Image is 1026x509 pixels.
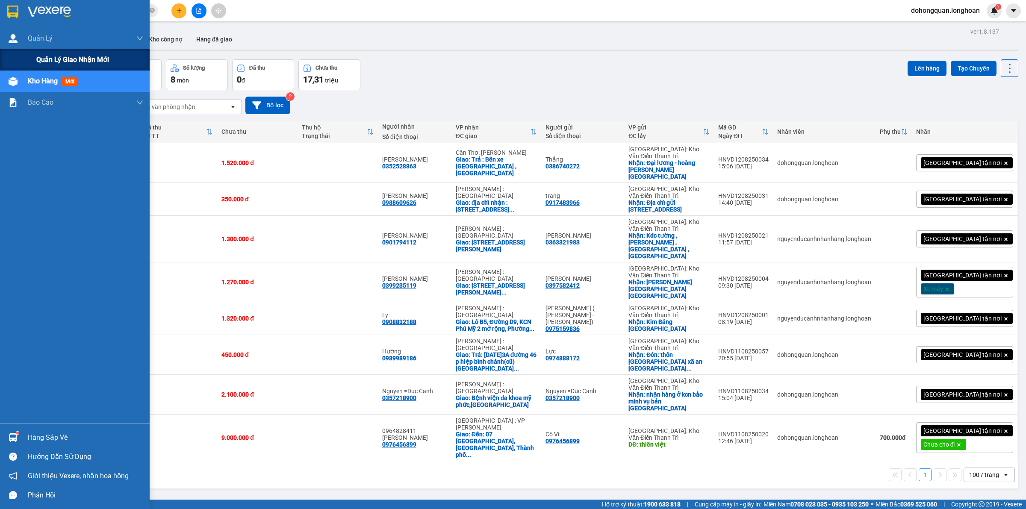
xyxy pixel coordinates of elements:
[995,4,1001,10] sup: 1
[466,451,471,458] span: ...
[880,434,906,441] strong: 700.000 đ
[382,163,416,170] div: 0352528863
[687,365,692,372] span: ...
[382,239,416,246] div: 0901794112
[718,438,769,444] div: 12:46 [DATE]
[249,65,265,71] div: Đã thu
[628,441,709,448] div: DĐ: thiên việt
[628,124,702,131] div: VP gửi
[545,199,580,206] div: 0917483966
[718,312,769,318] div: HNVD1208250001
[1010,7,1017,15] span: caret-down
[28,97,53,108] span: Báo cáo
[628,305,709,318] div: [GEOGRAPHIC_DATA]: Kho Văn Điển Thanh Trì
[718,132,762,139] div: Ngày ĐH
[923,315,1002,322] span: [GEOGRAPHIC_DATA] tận nơi
[644,501,681,508] strong: 1900 633 818
[951,61,997,76] button: Tạo Chuyến
[1006,3,1021,18] button: caret-down
[545,348,620,355] div: Lực
[777,391,871,398] div: dohongquan.longhoan
[545,431,620,438] div: Cô Vi
[501,289,507,296] span: ...
[777,279,871,285] div: nguyenducanhnhanhang.longhoan
[16,432,19,434] sup: 1
[232,59,294,90] button: Đã thu0đ
[923,195,1002,203] span: [GEOGRAPHIC_DATA] tận nơi
[221,235,293,242] div: 1.300.000 đ
[456,185,537,199] div: [PERSON_NAME] : [GEOGRAPHIC_DATA]
[302,132,367,139] div: Trạng thái
[139,121,217,143] th: Toggle SortBy
[628,427,709,441] div: [GEOGRAPHIC_DATA]: Kho Văn Điển Thanh Trì
[718,232,769,239] div: HNVD1208250021
[969,471,999,479] div: 100 / trang
[456,381,537,394] div: [PERSON_NAME] : [GEOGRAPHIC_DATA]
[916,128,1013,135] div: Nhãn
[777,434,871,441] div: dohongquan.longhoan
[9,433,18,442] img: warehouse-icon
[456,124,530,131] div: VP nhận
[923,441,955,448] span: Chưa cho đi
[545,239,580,246] div: 0363321983
[221,351,293,358] div: 450.000 đ
[298,59,360,90] button: Chưa thu17,31 triệu
[382,275,447,282] div: Vũ Chu Hải Đăng
[695,500,761,509] span: Cung cấp máy in - giấy in:
[9,491,17,499] span: message
[456,239,537,253] div: Giao: 13c trần phú ,phường 4 , quận 5 , tphcm
[545,305,620,325] div: Trần Thị Nguyên Ly ( Judy Chen - 陈原璃)
[136,35,143,42] span: down
[628,159,709,180] div: Nhận: Đại lương - hoàng diệu - gia Lộc - Hải dương
[28,77,58,85] span: Kho hàng
[286,92,295,101] sup: 2
[456,225,537,239] div: [PERSON_NAME] : [GEOGRAPHIC_DATA]
[28,450,143,463] div: Hướng dẫn sử dụng
[382,388,447,394] div: Nguyen =Duc Canh
[545,282,580,289] div: 0397582412
[764,500,869,509] span: Miền Nam
[628,132,702,139] div: ĐC lấy
[382,156,447,163] div: hoàng thuận
[456,394,537,408] div: Giao: Bệnh viện đa khoa mỹ phức,bến cát bình dương
[382,427,447,441] div: 0964828411 Anh Hưng
[221,159,293,166] div: 1.520.000 đ
[545,192,620,199] div: trang
[456,282,537,296] div: Giao: 75/84E Đường Trần Văn Đang Phường 9 Quận 3 Tp HCM
[923,351,1002,359] span: [GEOGRAPHIC_DATA] tận nơi
[150,8,155,13] span: close-circle
[28,471,129,481] span: Giới thiệu Vexere, nhận hoa hồng
[382,133,447,140] div: Số điện thoại
[628,265,709,279] div: [GEOGRAPHIC_DATA]: Kho Văn Điển Thanh Trì
[382,232,447,239] div: Lãnh Hồ
[171,74,175,85] span: 8
[9,98,18,107] img: solution-icon
[382,441,416,448] div: 0976456899
[545,132,620,139] div: Số điện thoại
[628,279,709,299] div: Nhận: Kim xuyên -Sơn Dương -Tuyên Quang
[298,121,378,143] th: Toggle SortBy
[456,431,537,458] div: Giao: Đến: 07 Trường Sơn, Phường Cẩm Lệ, Thành phố Đà Nẵng
[880,128,901,135] div: Phụ thu
[628,338,709,351] div: [GEOGRAPHIC_DATA]: Kho Văn Điển Thanh Trì
[970,27,999,36] div: ver 1.8.137
[628,391,709,412] div: Nhận: nhận hàng ở kcn bảo minh vụ bản nam định
[215,8,221,14] span: aim
[545,438,580,444] div: 0976456899
[919,468,932,481] button: 1
[718,199,769,206] div: 14:40 [DATE]
[718,394,769,401] div: 15:04 [DATE]
[302,124,367,131] div: Thu hộ
[979,501,985,507] span: copyright
[245,97,290,114] button: Bộ lọc
[196,8,202,14] span: file-add
[325,77,338,84] span: triệu
[602,500,681,509] span: Hỗ trợ kỹ thuật:
[136,99,143,106] span: down
[900,501,937,508] strong: 0369 525 060
[382,192,447,199] div: Thanh Trà
[777,128,871,135] div: Nhân viên
[221,434,293,441] div: 9.000.000 đ
[230,103,236,110] svg: open
[923,391,1002,398] span: [GEOGRAPHIC_DATA] tận nơi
